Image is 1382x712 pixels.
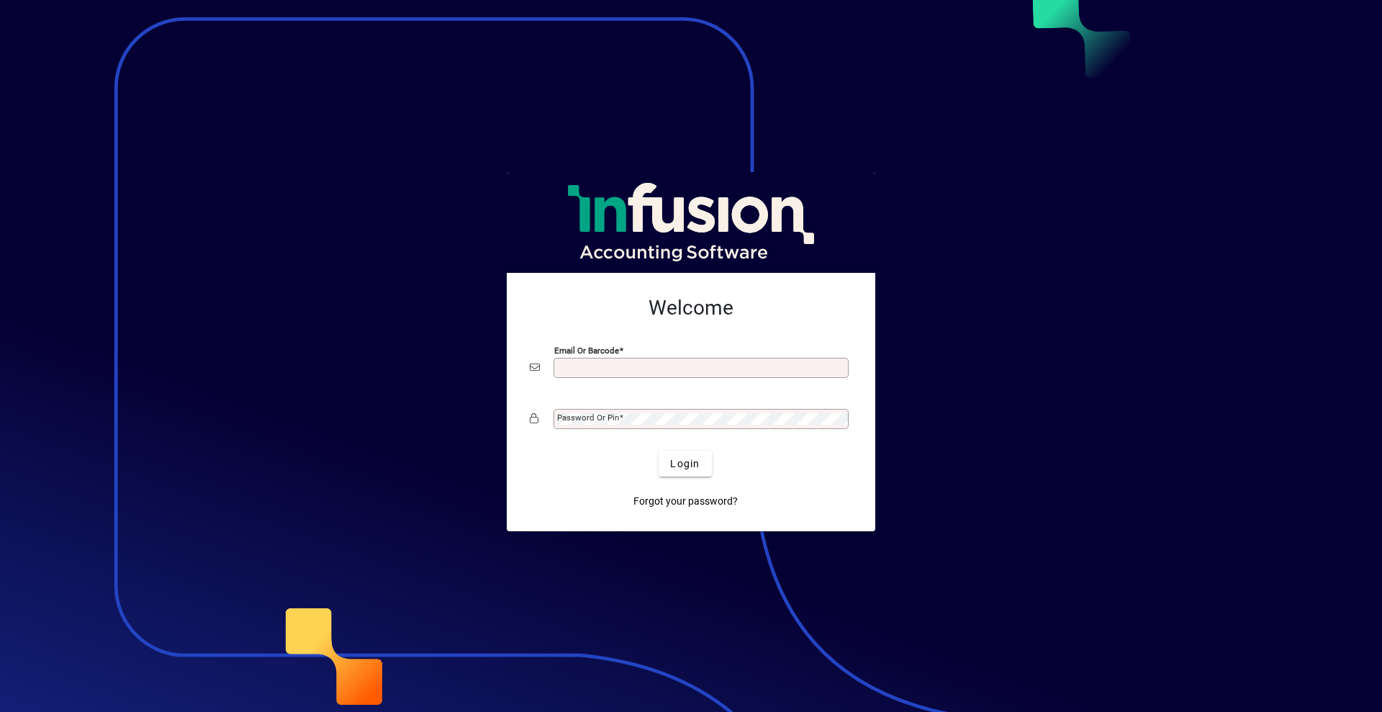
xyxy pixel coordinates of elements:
[628,488,744,514] a: Forgot your password?
[670,456,700,472] span: Login
[557,413,619,423] mat-label: Password or Pin
[530,296,852,320] h2: Welcome
[554,346,619,356] mat-label: Email or Barcode
[659,451,711,477] button: Login
[633,494,738,509] span: Forgot your password?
